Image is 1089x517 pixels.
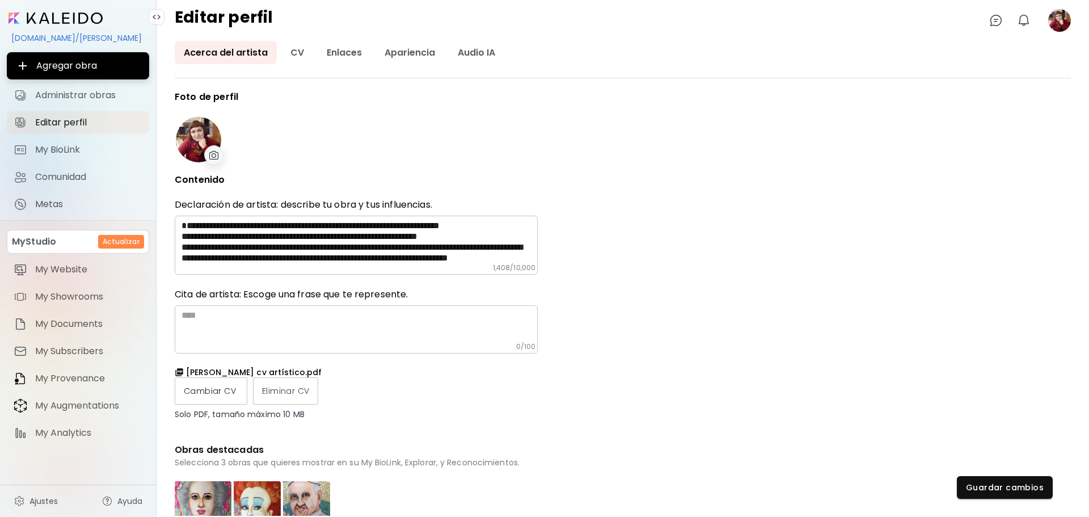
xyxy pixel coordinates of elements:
img: help [102,495,113,507]
div: [DOMAIN_NAME]/[PERSON_NAME] [7,28,149,48]
span: My Documents [35,318,142,330]
img: Administrar obras icon [14,89,27,102]
span: Comunidad [35,171,142,183]
a: Apariencia [375,41,444,64]
img: item [14,317,27,331]
span: Ayuda [117,495,142,507]
h6: Cita de artista: Escoge una frase que te represente. [175,288,538,301]
span: Metas [35,199,142,210]
img: chatIcon [989,14,1003,27]
img: collapse [152,12,161,22]
img: Editar perfil icon [14,116,27,129]
button: Guardar cambios [957,476,1053,499]
img: Metas icon [14,197,27,211]
a: itemMy Website [7,258,149,281]
a: CV [281,41,313,64]
span: My Website [35,264,142,275]
a: completeMy BioLink iconMy BioLink [7,138,149,161]
span: Ajustes [29,495,58,507]
span: Editar perfil [35,117,142,128]
a: Acerca del artista [175,41,277,64]
span: My Showrooms [35,291,142,302]
label: Eliminar CV [253,377,318,405]
img: settings [14,495,25,507]
a: Ayuda [95,490,149,512]
h6: 1,408 / 10,000 [493,263,535,272]
a: Audio IA [449,41,504,64]
a: itemMy Analytics [7,422,149,444]
h6: Actualizar [103,237,140,247]
span: Agregar obra [16,59,140,73]
p: Declaración de artista: describe tu obra y tus influencias. [175,199,538,211]
button: Agregar obra [7,52,149,79]
a: completeMetas iconMetas [7,193,149,216]
a: itemMy Subscribers [7,340,149,363]
button: bellIcon [1014,11,1033,30]
h6: [PERSON_NAME] cv artístico.pdf [186,367,322,377]
img: item [14,344,27,358]
label: Cambiar CV [175,377,247,405]
a: itemMy Showrooms [7,285,149,308]
img: Comunidad icon [14,170,27,184]
p: MyStudio [12,235,56,249]
p: Contenido [175,175,538,185]
a: Editar perfil iconEditar perfil [7,111,149,134]
h6: Selecciona 3 obras que quieres mostrar en su My BioLink, Explorar, y Reconocimientos. [175,457,538,468]
span: Cambiar CV [184,385,238,397]
span: My Subscribers [35,346,142,357]
h4: Editar perfil [175,9,273,32]
img: item [14,372,27,385]
a: Enlaces [318,41,371,64]
a: Comunidad iconComunidad [7,166,149,188]
a: itemMy Augmentations [7,394,149,417]
span: My Augmentations [35,400,142,411]
img: item [14,426,27,440]
img: item [14,290,27,304]
span: Guardar cambios [966,482,1044,494]
img: bellIcon [1017,14,1031,27]
img: item [14,398,27,413]
p: Solo PDF, tamaño máximo 10 MB [175,409,538,419]
span: Administrar obras [35,90,142,101]
p: Foto de perfil [175,92,538,102]
h6: 0 / 100 [516,342,535,351]
a: itemMy Provenance [7,367,149,390]
a: itemMy Documents [7,313,149,335]
span: My BioLink [35,144,142,155]
span: Eliminar CV [262,385,309,397]
span: My Analytics [35,427,142,439]
img: item [14,263,27,276]
a: Ajustes [7,490,65,512]
img: My BioLink icon [14,143,27,157]
a: Administrar obras iconAdministrar obras [7,84,149,107]
h6: Obras destacadas [175,442,538,457]
span: My Provenance [35,373,142,384]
